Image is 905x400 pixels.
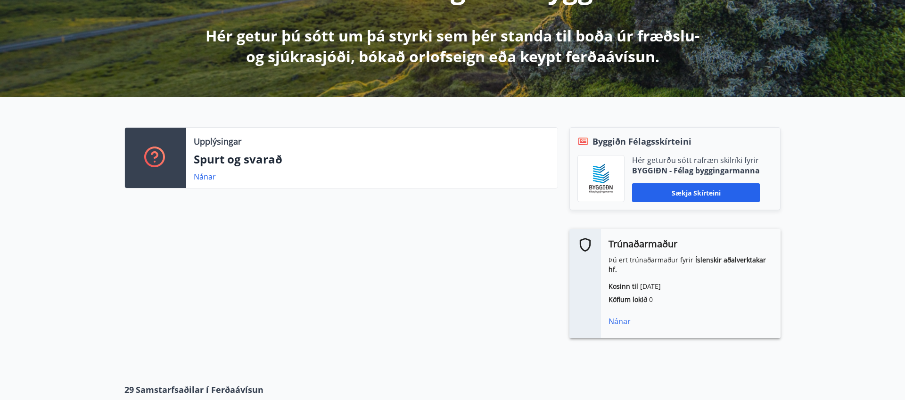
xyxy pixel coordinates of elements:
p: Hér getur þú sótt um þá styrki sem þér standa til boða úr fræðslu- og sjúkrasjóði, bókað orlofsei... [204,25,701,67]
span: 29 [124,384,134,396]
p: Hér geturðu sótt rafræn skilríki fyrir [632,155,760,165]
div: Nánar [609,316,773,327]
p: Upplýsingar [194,135,241,147]
p: Þú ert trúnaðarmaður fyrir [609,255,773,274]
p: Köflum lokið [609,295,773,304]
span: 0 [649,295,653,304]
p: BYGGIÐN - Félag byggingarmanna [632,165,760,176]
button: Sækja skírteini [632,183,760,202]
span: [DATE] [640,282,661,291]
strong: Íslenskir aðalverktakar hf. [609,255,766,274]
a: Nánar [194,171,216,182]
p: Spurt og svarað [194,151,550,167]
span: Samstarfsaðilar í Ferðaávísun [136,384,263,396]
img: BKlGVmlTW1Qrz68WFGMFQUcXHWdQd7yePWMkvn3i.png [585,163,617,195]
p: Kosinn til [609,282,773,291]
h6: Trúnaðarmaður [609,237,773,252]
span: Byggiðn Félagsskírteini [592,135,691,147]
